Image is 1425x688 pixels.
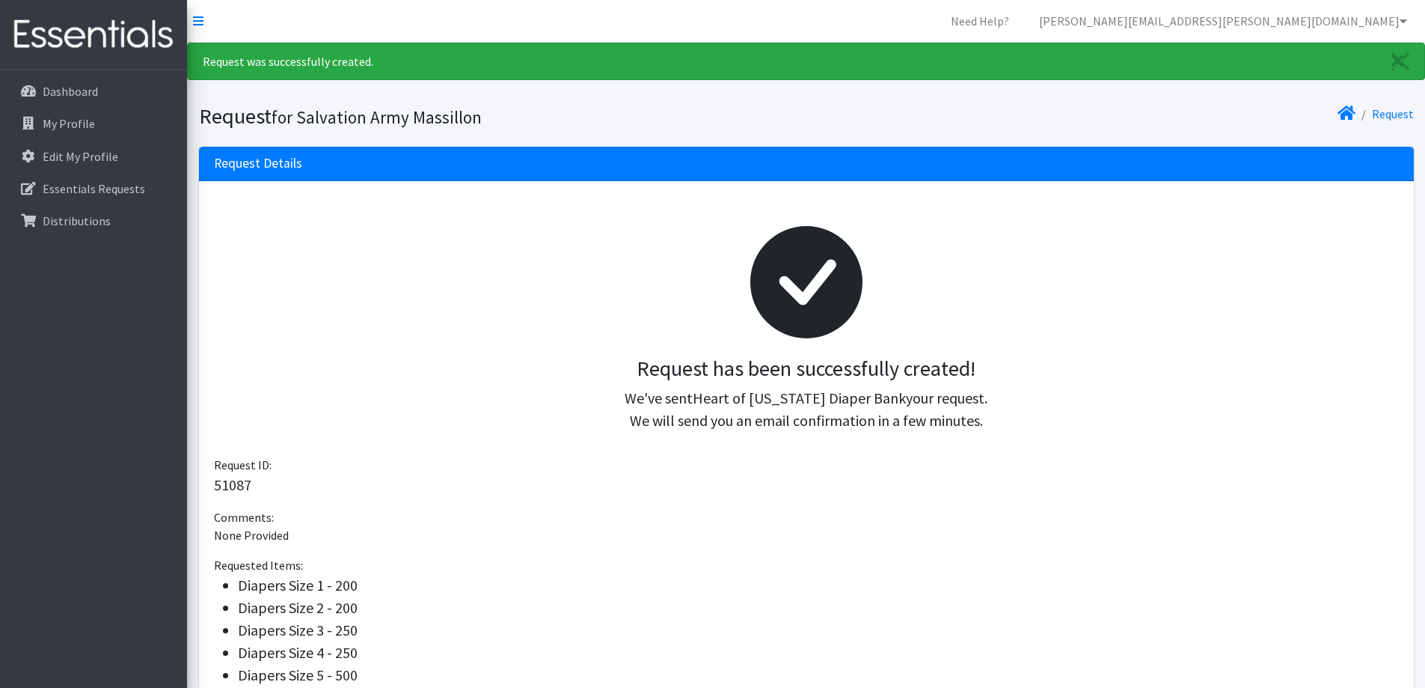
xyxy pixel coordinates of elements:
[214,474,1399,496] p: 51087
[214,558,303,573] span: Requested Items:
[238,619,1399,642] li: Diapers Size 3 - 250
[238,642,1399,664] li: Diapers Size 4 - 250
[6,174,181,204] a: Essentials Requests
[238,574,1399,597] li: Diapers Size 1 - 200
[226,387,1387,432] p: We've sent your request. We will send you an email confirmation in a few minutes.
[43,213,111,228] p: Distributions
[939,6,1021,36] a: Need Help?
[43,181,145,196] p: Essentials Requests
[43,84,98,99] p: Dashboard
[214,510,274,525] span: Comments:
[214,156,302,171] h3: Request Details
[187,43,1425,80] div: Request was successfully created.
[1376,43,1424,79] a: Close
[43,149,118,164] p: Edit My Profile
[238,664,1399,687] li: Diapers Size 5 - 500
[199,103,801,130] h1: Request
[693,389,906,407] span: Heart of [US_STATE] Diaper Bank
[226,356,1387,382] h3: Request has been successfully created!
[1027,6,1419,36] a: [PERSON_NAME][EMAIL_ADDRESS][PERSON_NAME][DOMAIN_NAME]
[214,457,272,472] span: Request ID:
[272,106,482,128] small: for Salvation Army Massillon
[6,141,181,171] a: Edit My Profile
[214,528,289,543] span: None Provided
[6,206,181,236] a: Distributions
[1372,106,1414,121] a: Request
[238,597,1399,619] li: Diapers Size 2 - 200
[43,116,95,131] p: My Profile
[6,10,181,60] img: HumanEssentials
[6,109,181,138] a: My Profile
[6,76,181,106] a: Dashboard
